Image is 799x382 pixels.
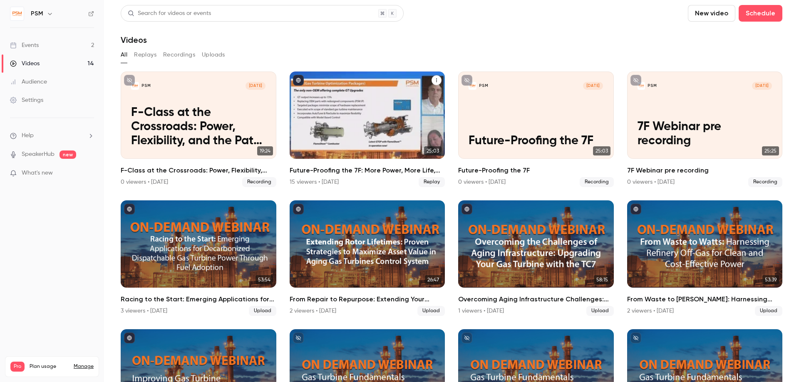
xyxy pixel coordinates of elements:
button: New video [688,5,735,22]
li: help-dropdown-opener [10,131,94,140]
span: 53:54 [256,275,273,284]
img: F-Class at the Crossroads: Power, Flexibility, and the Path to 2030 recording [131,82,139,90]
div: Search for videos or events [128,9,211,18]
h1: Videos [121,35,147,45]
p: PSM [141,83,151,89]
h2: Future-Proofing the 7F: More Power, More Life, More Flexibility [290,165,445,175]
h6: PSM [31,10,43,18]
li: Future-Proofing the 7F: More Power, More Life, More Flexibility [290,71,445,187]
a: 53:54Racing to the Start: Emerging Applications for Decarbonized Dispatchable Gas Turbine Power T... [121,200,276,316]
p: PSM [648,83,657,89]
div: 15 viewers • [DATE] [290,178,339,186]
span: Pro [10,362,25,372]
p: F-Class at the Crossroads: Power, Flexibility, and the Path to 2030 recording [131,106,266,148]
span: 25:25 [762,146,779,155]
span: Upload [417,306,445,316]
div: Videos [10,59,40,68]
div: 0 viewers • [DATE] [121,178,168,186]
a: Manage [74,363,94,370]
span: What's new [22,169,53,177]
p: Future-Proofing the 7F [469,134,603,148]
button: unpublished [124,75,135,86]
span: [DATE] [246,82,266,90]
li: 7F Webinar pre recording [627,71,783,187]
h2: Overcoming Aging Infrastructure Challenges: Upgrading Your Gas Turbine with the TC7 Control System [458,294,614,304]
span: 25:03 [593,146,610,155]
span: 26:47 [425,275,442,284]
span: 19:24 [257,146,273,155]
span: [DATE] [752,82,772,90]
h2: F-Class at the Crossroads: Power, Flexibility, and the Path to 2030 recording [121,165,276,175]
button: Recordings [163,48,195,62]
li: Future-Proofing the 7F [458,71,614,187]
div: 1 viewers • [DATE] [458,307,504,315]
button: unpublished [630,333,641,343]
a: Future-Proofing the 7FPSM[DATE]Future-Proofing the 7F25:03Future-Proofing the 7F0 viewers • [DATE... [458,71,614,187]
span: Replay [419,177,445,187]
span: new [60,150,76,159]
a: 53:39From Waste to [PERSON_NAME]: Harnessing Refinery Off-Gas for Clean and Cost-Effective Power!... [627,200,783,316]
button: All [121,48,127,62]
a: 26:47From Repair to Repurpose: Extending Your Rotor's Lifetime2 viewers • [DATE]Upload [290,200,445,316]
h2: Racing to the Start: Emerging Applications for Decarbonized Dispatchable Gas Turbine Power Throug... [121,294,276,304]
button: unpublished [630,75,641,86]
a: SpeakerHub [22,150,55,159]
span: Upload [755,306,782,316]
div: 2 viewers • [DATE] [627,307,674,315]
h2: 7F Webinar pre recording [627,165,783,175]
button: unpublished [293,333,304,343]
a: 58:15Overcoming Aging Infrastructure Challenges: Upgrading Your Gas Turbine with the TC7 Control ... [458,200,614,316]
span: Recording [580,177,614,187]
a: 7F Webinar pre recordingPSM[DATE]7F Webinar pre recording25:257F Webinar pre recording0 viewers •... [627,71,783,187]
button: unpublished [462,333,472,343]
div: 0 viewers • [DATE] [627,178,675,186]
li: Racing to the Start: Emerging Applications for Decarbonized Dispatchable Gas Turbine Power Throug... [121,200,276,316]
span: Plan usage [30,363,69,370]
button: published [124,333,135,343]
img: 7F Webinar pre recording [638,82,645,90]
span: Recording [748,177,782,187]
div: Audience [10,78,47,86]
div: 3 viewers • [DATE] [121,307,167,315]
span: 53:39 [762,275,779,284]
img: PSM [10,7,24,20]
a: F-Class at the Crossroads: Power, Flexibility, and the Path to 2030 recordingPSM[DATE]F-Class at ... [121,71,276,187]
span: Recording [242,177,276,187]
span: [DATE] [583,82,603,90]
p: PSM [479,83,488,89]
span: Upload [249,306,276,316]
span: Help [22,131,34,140]
div: Settings [10,96,43,104]
li: From Repair to Repurpose: Extending Your Rotor's Lifetime [290,200,445,316]
img: Future-Proofing the 7F [469,82,476,90]
section: Videos [121,5,782,377]
li: Overcoming Aging Infrastructure Challenges: Upgrading Your Gas Turbine with the TC7 Control System [458,200,614,316]
h2: From Repair to Repurpose: Extending Your Rotor's Lifetime [290,294,445,304]
button: published [124,204,135,214]
div: Events [10,41,39,49]
button: published [293,204,304,214]
p: 7F Webinar pre recording [638,120,772,148]
button: Replays [134,48,156,62]
button: published [630,204,641,214]
h2: From Waste to [PERSON_NAME]: Harnessing Refinery Off-Gas for Clean and Cost-Effective Power! [627,294,783,304]
button: published [293,75,304,86]
span: Upload [586,306,614,316]
li: F-Class at the Crossroads: Power, Flexibility, and the Path to 2030 recording [121,71,276,187]
div: 2 viewers • [DATE] [290,307,336,315]
div: 0 viewers • [DATE] [458,178,506,186]
a: 25:03Future-Proofing the 7F: More Power, More Life, More Flexibility15 viewers • [DATE]Replay [290,71,445,187]
button: Schedule [739,5,782,22]
h2: Future-Proofing the 7F [458,165,614,175]
button: published [462,204,472,214]
button: unpublished [462,75,472,86]
li: From Waste to Watts: Harnessing Refinery Off-Gas for Clean and Cost-Effective Power! [627,200,783,316]
button: Uploads [202,48,225,62]
span: 25:03 [424,146,442,155]
span: 58:15 [594,275,610,284]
